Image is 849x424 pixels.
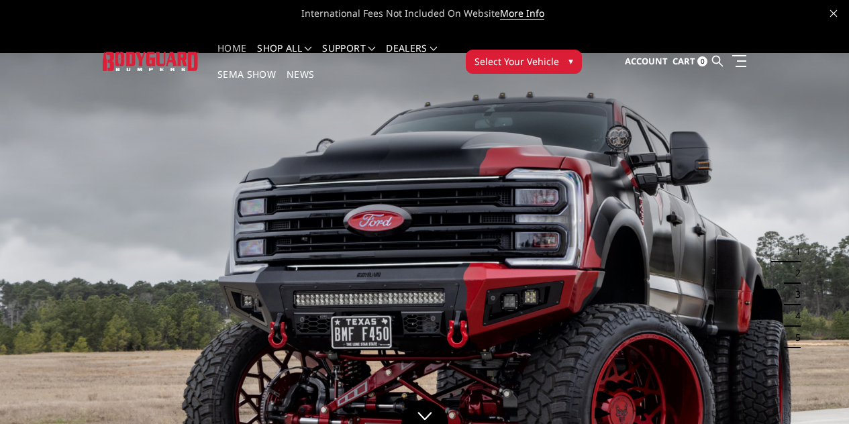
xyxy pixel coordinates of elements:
span: ▾ [568,54,573,68]
button: 1 of 5 [787,241,801,262]
button: 3 of 5 [787,284,801,305]
img: BODYGUARD BUMPERS [103,52,199,70]
span: Select Your Vehicle [475,54,559,68]
a: Account [625,44,668,80]
a: News [287,70,314,96]
button: 5 of 5 [787,327,801,348]
span: Cart [672,55,695,67]
button: 2 of 5 [787,262,801,284]
button: 4 of 5 [787,305,801,327]
a: SEMA Show [217,70,276,96]
span: 0 [697,56,707,66]
a: shop all [257,44,311,70]
a: Dealers [386,44,437,70]
a: Click to Down [401,401,448,424]
a: Home [217,44,246,70]
a: Cart 0 [672,44,707,80]
a: Support [322,44,375,70]
span: Account [625,55,668,67]
button: Select Your Vehicle [466,50,582,74]
a: More Info [500,7,544,20]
